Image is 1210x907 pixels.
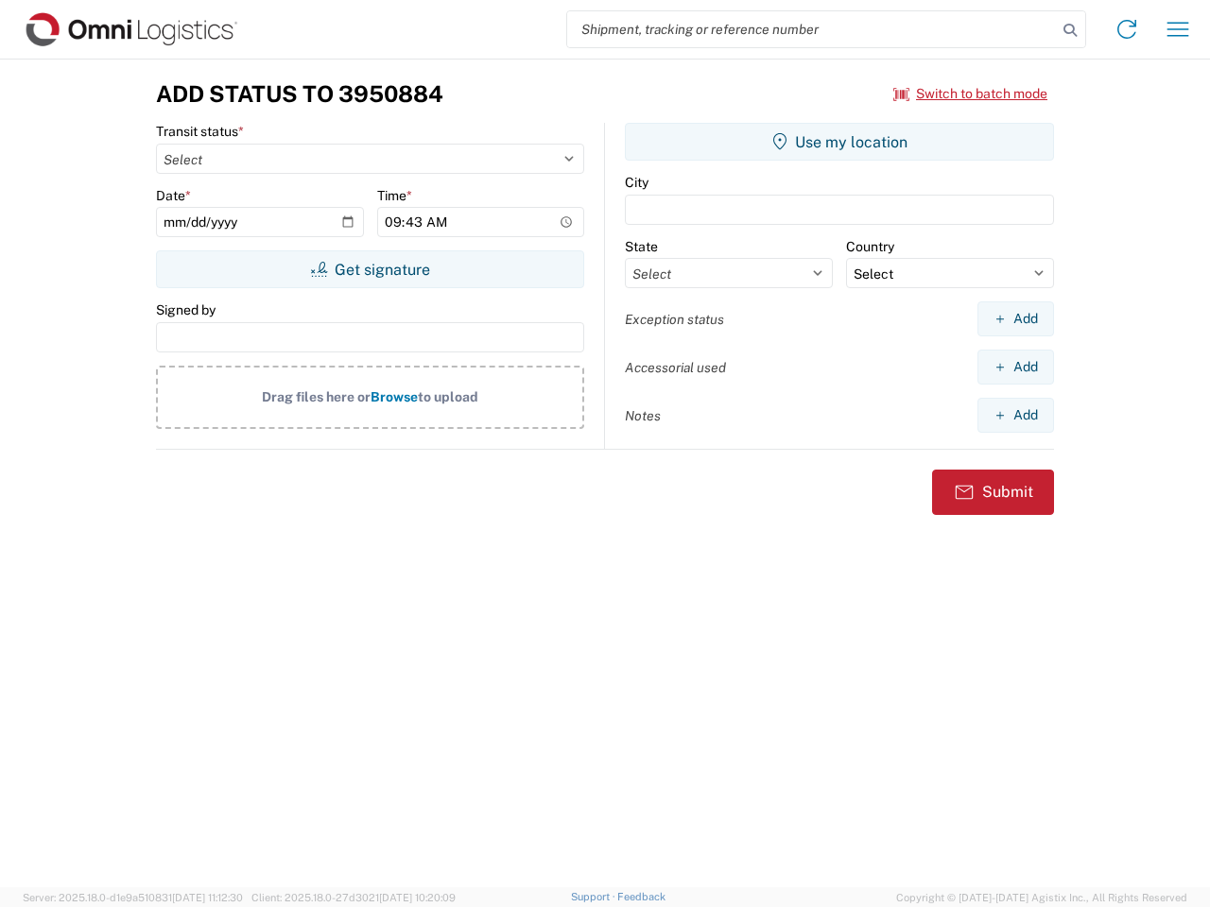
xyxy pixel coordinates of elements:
[625,174,648,191] label: City
[156,250,584,288] button: Get signature
[846,238,894,255] label: Country
[625,311,724,328] label: Exception status
[932,470,1054,515] button: Submit
[625,123,1054,161] button: Use my location
[156,80,443,108] h3: Add Status to 3950884
[625,359,726,376] label: Accessorial used
[418,389,478,404] span: to upload
[371,389,418,404] span: Browse
[893,78,1047,110] button: Switch to batch mode
[156,187,191,204] label: Date
[251,892,456,903] span: Client: 2025.18.0-27d3021
[156,123,244,140] label: Transit status
[896,889,1187,906] span: Copyright © [DATE]-[DATE] Agistix Inc., All Rights Reserved
[625,407,661,424] label: Notes
[156,301,216,318] label: Signed by
[379,892,456,903] span: [DATE] 10:20:09
[571,891,618,902] a: Support
[262,389,371,404] span: Drag files here or
[977,301,1054,336] button: Add
[625,238,658,255] label: State
[617,891,665,902] a: Feedback
[977,398,1054,433] button: Add
[377,187,412,204] label: Time
[172,892,243,903] span: [DATE] 11:12:30
[567,11,1057,47] input: Shipment, tracking or reference number
[977,350,1054,385] button: Add
[23,892,243,903] span: Server: 2025.18.0-d1e9a510831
